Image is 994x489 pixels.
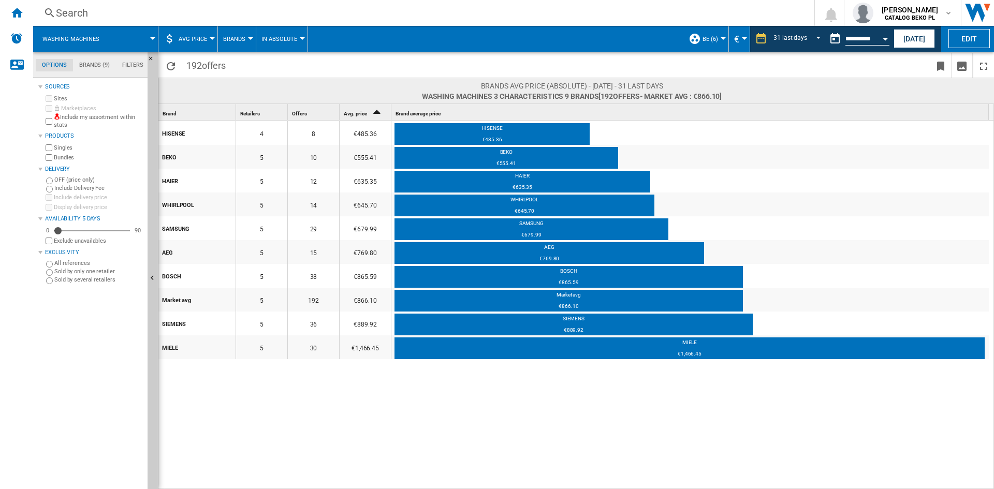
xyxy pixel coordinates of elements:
[948,29,990,48] button: Edit
[223,26,251,52] button: Brands
[54,95,143,102] label: Sites
[394,327,753,337] div: €889.92
[394,315,753,325] div: SIEMENS
[54,276,143,284] label: Sold by several retailers
[825,26,891,52] div: This report is based on a date in the past.
[54,237,143,245] label: Exclude unavailables
[46,204,52,211] input: Display delivery price
[394,244,704,254] div: AEG
[45,215,143,223] div: Availability 5 Days
[54,176,143,184] label: OFF (price only)
[202,60,226,71] span: offers
[54,259,143,267] label: All references
[238,104,287,120] div: Sort None
[288,121,339,145] div: 8
[45,132,143,140] div: Products
[394,279,743,289] div: €865.59
[56,6,787,20] div: Search
[236,240,287,264] div: 5
[613,92,639,100] span: offers
[54,194,143,201] label: Include delivery price
[422,81,722,91] span: Brands AVG price (absolute) - [DATE] - 31 last days
[598,92,722,100] span: [192 ]
[394,220,668,230] div: SAMSUNG
[422,91,722,101] span: Washing machines 3 characteristics 9 brands
[162,313,235,334] div: SIEMENS
[54,105,143,112] label: Marketplaces
[340,192,391,216] div: €645.70
[394,160,618,170] div: €555.41
[394,231,668,242] div: €679.99
[236,264,287,288] div: 5
[236,288,287,312] div: 5
[703,36,718,42] span: BE (6)
[162,241,235,263] div: AEG
[164,26,212,52] div: AVG Price
[238,104,287,120] div: Retailers Sort None
[340,145,391,169] div: €555.41
[825,28,845,49] button: md-calendar
[38,26,153,52] div: Washing machines
[340,121,391,145] div: €485.36
[342,104,391,120] div: Avg. price Sort Ascending
[160,104,236,120] div: Brand Sort None
[54,203,143,211] label: Display delivery price
[10,32,23,45] img: alerts-logo.svg
[181,53,231,75] span: 192
[340,335,391,359] div: €1,466.45
[393,104,989,120] div: Sort None
[952,53,972,78] button: Download as image
[46,144,52,151] input: Singles
[46,261,53,268] input: All references
[288,312,339,335] div: 36
[342,104,391,120] div: Sort Ascending
[394,303,743,313] div: €866.10
[396,111,441,116] span: Brand average price
[116,59,150,71] md-tab-item: Filters
[148,52,160,70] button: Hide
[340,288,391,312] div: €866.10
[162,170,235,191] div: HAIER
[885,14,935,21] b: CATALOG BEKO PL
[160,104,236,120] div: Sort None
[46,186,53,192] input: Include Delivery Fee
[54,154,143,161] label: Bundles
[46,194,52,201] input: Include delivery price
[240,111,260,116] span: Retailers
[42,36,99,42] span: Washing machines
[236,216,287,240] div: 5
[394,208,654,218] div: €645.70
[261,26,302,52] div: In Absolute
[340,264,391,288] div: €865.59
[288,240,339,264] div: 15
[703,26,723,52] button: BE (6)
[73,59,116,71] md-tab-item: Brands (9)
[46,238,52,244] input: Display delivery price
[340,312,391,335] div: €889.92
[42,26,110,52] button: Washing machines
[54,226,130,236] md-slider: Availability
[162,194,235,215] div: WHIRLPOOL
[290,104,339,120] div: Sort None
[394,255,704,265] div: €769.80
[236,192,287,216] div: 5
[288,192,339,216] div: 14
[344,111,367,116] span: Avg. price
[162,336,235,358] div: MIELE
[394,184,650,194] div: €635.35
[162,217,235,239] div: SAMSUNG
[54,113,143,129] label: Include my assortment within stats
[853,3,873,23] img: profile.jpg
[236,145,287,169] div: 5
[393,104,989,120] div: Brand average price Sort None
[773,34,807,41] div: 31 last days
[162,122,235,144] div: HISENSE
[734,26,744,52] div: €
[288,216,339,240] div: 29
[236,169,287,192] div: 5
[394,196,654,206] div: WHIRLPOOL
[394,125,590,135] div: HISENSE
[54,268,143,275] label: Sold by only one retailer
[882,5,938,15] span: [PERSON_NAME]
[179,26,212,52] button: AVG Price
